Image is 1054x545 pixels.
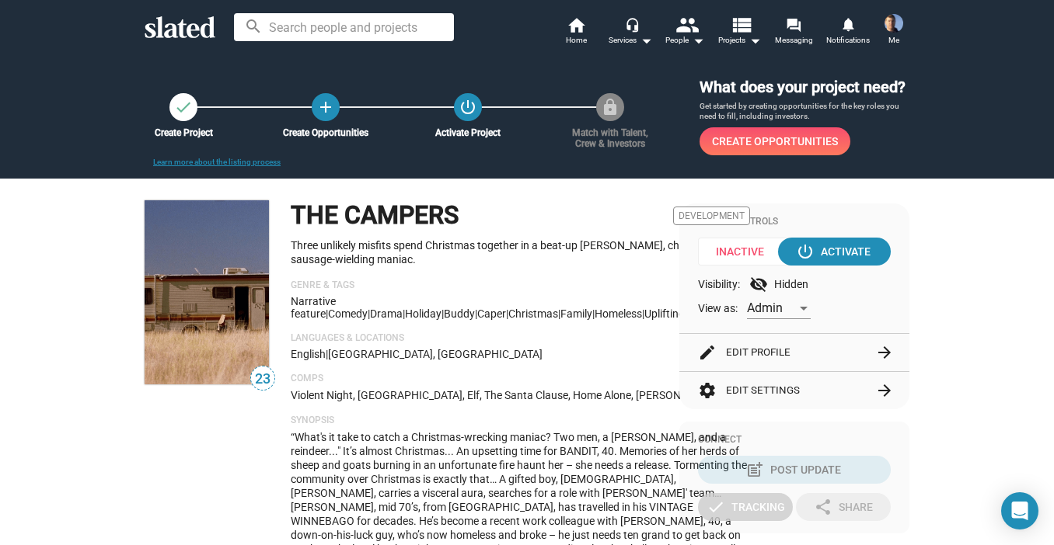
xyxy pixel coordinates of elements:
button: Edit Profile [698,334,891,371]
span: [GEOGRAPHIC_DATA], [GEOGRAPHIC_DATA] [328,348,543,360]
button: Activate [778,238,891,266]
div: Activate Project [417,127,519,138]
span: buddy [444,307,475,320]
mat-icon: edit [698,343,717,362]
mat-icon: add [316,98,335,116]
div: Post Update [749,456,841,484]
span: Home [566,31,587,50]
p: Get started by creating opportunities for the key roles you need to fill, including investors. [700,101,909,122]
span: View as: [698,301,738,316]
span: 23 [251,369,274,390]
span: | [642,307,644,320]
p: Languages & Locations [291,332,750,345]
span: | [368,307,370,320]
mat-icon: check [707,498,725,516]
mat-icon: share [814,498,832,516]
button: Share [796,493,891,521]
span: | [326,348,328,360]
div: Create Project [132,127,235,138]
span: homeless [595,307,642,320]
button: Services [603,16,658,50]
h1: THE CAMPERS [291,199,459,232]
mat-icon: arrow_forward [875,381,894,400]
mat-icon: arrow_forward [875,343,894,362]
span: Christmas [508,307,558,320]
span: Admin [747,300,783,315]
span: Messaging [775,31,813,50]
div: Share [814,493,873,521]
p: Comps [291,373,750,385]
div: Services [609,31,652,50]
button: Post Update [698,456,891,484]
button: Edit Settings [698,372,891,409]
a: Create Opportunities [312,93,340,121]
span: Holiday [405,307,441,320]
span: Narrative feature [291,295,336,320]
input: Search people and projects [234,13,454,41]
mat-icon: forum [786,17,801,32]
mat-icon: view_list [730,13,752,36]
button: Projects [712,16,766,50]
span: | [475,307,477,320]
a: Create Opportunities [700,127,850,155]
mat-icon: people [675,13,698,36]
div: Create Opportunities [274,127,377,138]
span: Drama [370,307,403,320]
div: People [665,31,704,50]
span: caper [477,307,506,320]
mat-icon: arrow_drop_down [745,31,764,50]
span: uplifting/inspirational [644,307,750,320]
span: | [441,307,444,320]
button: Joel CousinsMe [875,11,913,51]
span: | [506,307,508,320]
span: Development [673,207,750,225]
span: Inactive [698,238,792,266]
mat-icon: settings [698,381,717,400]
p: Violent Night, [GEOGRAPHIC_DATA], Elf, The Santa Clause, Home Alone, [PERSON_NAME] [291,388,750,403]
mat-icon: arrow_drop_down [637,31,655,50]
span: Create Opportunities [712,127,838,155]
div: Admin Controls [698,216,891,228]
button: People [658,16,712,50]
mat-icon: headset_mic [625,17,639,31]
mat-icon: arrow_drop_down [689,31,707,50]
a: Notifications [821,16,875,50]
p: Genre & Tags [291,279,750,292]
mat-icon: home [567,16,585,34]
button: Tracking [698,493,793,521]
a: Messaging [766,16,821,50]
span: | [403,307,405,320]
span: | [558,307,560,320]
button: Activate Project [454,93,482,121]
mat-icon: post_add [745,460,764,479]
div: Activate [799,238,871,266]
mat-icon: notifications [840,16,855,31]
div: Tracking [707,493,785,521]
img: THE CAMPERS [145,200,269,384]
p: Synopsis [291,415,750,427]
span: | [592,307,595,320]
mat-icon: check [174,98,193,116]
span: Comedy [328,307,368,320]
div: Visibility: Hidden [698,275,891,293]
div: Connect [698,434,891,446]
mat-icon: power_settings_new [459,98,477,116]
a: Home [549,16,603,50]
h3: What does your project need? [700,77,909,98]
div: Open Intercom Messenger [1001,492,1038,529]
span: family [560,307,592,320]
span: Projects [718,31,761,50]
span: | [326,307,328,320]
mat-icon: power_settings_new [796,242,815,261]
span: Me [888,31,899,50]
span: Notifications [826,31,870,50]
span: English [291,348,326,360]
p: Three unlikely misfits spend Christmas together in a beat-up [PERSON_NAME], chasing after a sausa... [291,238,750,267]
img: Joel Cousins [885,14,903,33]
mat-icon: visibility_off [749,275,768,293]
a: Learn more about the listing process [153,158,281,166]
